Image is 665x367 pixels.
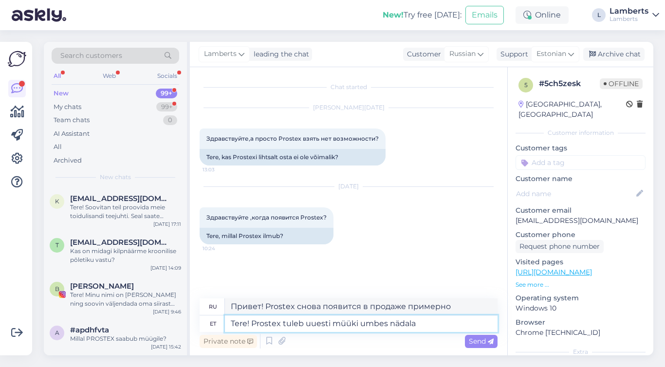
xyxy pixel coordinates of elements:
p: Operating system [516,293,646,303]
textarea: Tere! Prostex tuleb uuesti müüki umbes nädala [225,315,498,332]
p: Customer email [516,205,646,216]
div: et [210,315,216,332]
div: My chats [54,102,81,112]
p: See more ... [516,280,646,289]
div: leading the chat [250,49,309,59]
div: Extra [516,348,646,356]
div: Request phone number [516,240,604,253]
div: [DATE] 15:42 [151,343,181,350]
div: 0 [163,115,177,125]
div: 99+ [156,102,177,112]
span: Здравствуйте ,когда появится Prostex? [206,214,327,221]
div: [DATE] 14:09 [150,264,181,272]
input: Add a tag [516,155,646,170]
span: B [55,285,59,293]
p: Windows 10 [516,303,646,313]
span: 5 [524,81,528,89]
p: Browser [516,317,646,328]
div: New [54,89,69,98]
div: Chat started [200,83,498,92]
div: [DATE] [200,182,498,191]
div: Team chats [54,115,90,125]
div: All [52,70,63,82]
a: LambertsLamberts [610,7,659,23]
div: Tere! Soovitan teil proovida meie toidulisandi teejuhti. Seal saate personaalseid soovitusi ja su... [70,203,181,220]
div: Archived [54,156,82,165]
span: k [55,198,59,205]
span: Brigita [70,282,134,291]
button: Emails [465,6,504,24]
p: [EMAIL_ADDRESS][DOMAIN_NAME] [516,216,646,226]
div: 99+ [156,89,177,98]
span: Estonian [536,49,566,59]
div: Socials [155,70,179,82]
a: [URL][DOMAIN_NAME] [516,268,592,276]
div: Tere, millal Prostex ilmub? [200,228,333,244]
div: Web [101,70,118,82]
input: Add name [516,188,634,199]
div: Tere! Minu nimi on [PERSON_NAME] ning soovin väljendada oma siirast tunnustust teie toodete kvali... [70,291,181,308]
span: New chats [100,173,131,182]
div: All [54,142,62,152]
div: # 5ch5zesk [539,78,600,90]
span: 13:03 [203,166,239,173]
p: Customer phone [516,230,646,240]
div: Online [516,6,569,24]
div: Try free [DATE]: [383,9,462,21]
div: L [592,8,606,22]
div: Tere, kas Prostexi lihtsalt osta ei ole võimalik? [200,149,386,165]
p: Visited pages [516,257,646,267]
div: Support [497,49,528,59]
span: Search customers [60,51,122,61]
div: ru [209,298,217,315]
span: 10:24 [203,245,239,252]
p: Chrome [TECHNICAL_ID] [516,328,646,338]
b: New! [383,10,404,19]
textarea: Привет! Prostex снова появится в продаже примерно [225,298,498,315]
div: Kas on midagi kilpnäärme kroonilise põletiku vastu? [70,247,181,264]
div: Millal PROSTEX saabub müügile? [70,334,181,343]
img: Askly Logo [8,50,26,68]
div: Private note [200,335,257,348]
span: t [55,241,59,249]
span: #apdhfvta [70,326,109,334]
div: Lamberts [610,15,648,23]
span: a [55,329,59,336]
div: Lamberts [610,7,648,15]
div: Customer [403,49,441,59]
div: [PERSON_NAME][DATE] [200,103,498,112]
span: kai@lambertseesti.ee [70,194,171,203]
span: Lamberts [204,49,237,59]
p: Customer name [516,174,646,184]
div: Archive chat [583,48,645,61]
span: Offline [600,78,643,89]
span: Здравствуйте,а просто Prostex взять нет возможности? [206,135,379,142]
div: [DATE] 9:46 [153,308,181,315]
span: Russian [449,49,476,59]
div: Customer information [516,128,646,137]
div: [DATE] 17:11 [153,220,181,228]
span: tiina.pahk@mail.ee [70,238,171,247]
div: AI Assistant [54,129,90,139]
div: [GEOGRAPHIC_DATA], [GEOGRAPHIC_DATA] [518,99,626,120]
span: Send [469,337,494,346]
p: Customer tags [516,143,646,153]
